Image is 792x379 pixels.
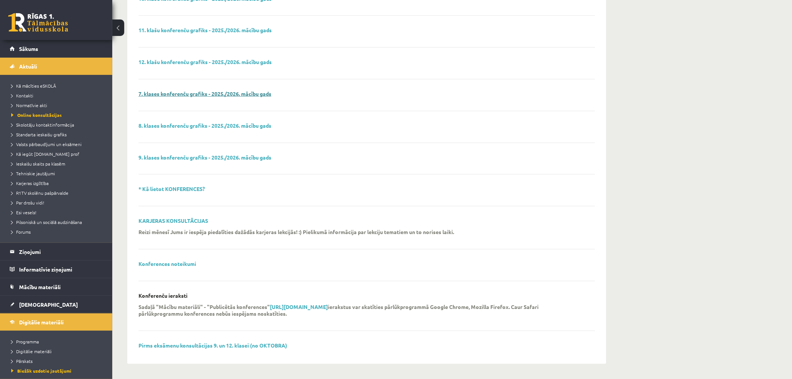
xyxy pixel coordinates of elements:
a: Karjeras izglītība [11,180,105,187]
span: Kā mācīties eSKOLĀ [11,83,56,89]
legend: Ziņojumi [19,243,103,260]
p: Reizi mēnesī Jums ir iespēja piedalīties dažādās karjeras lekcijās! :) [138,228,302,235]
span: Sākums [19,45,38,52]
a: KARJERAS KONSULTĀCIJAS [138,217,208,224]
p: Pielikumā informācija par lekciju tematiem un to norises laiki. [303,228,454,235]
a: [DEMOGRAPHIC_DATA] [10,296,103,313]
a: [URL][DOMAIN_NAME] [270,303,328,310]
a: Pirms eksāmenu konsultācijas 9. un 12. klasei (no OKTOBRA) [138,342,287,349]
span: Karjeras izglītība [11,180,49,186]
legend: Informatīvie ziņojumi [19,261,103,278]
a: Online konsultācijas [11,112,105,118]
a: 12. klašu konferenču grafiks - 2025./2026. mācību gads [138,58,272,65]
a: Ziņojumi [10,243,103,260]
a: Pārskats [11,358,105,364]
span: Valsts pārbaudījumi un eksāmeni [11,141,82,147]
span: Standarta ieskaišu grafiks [11,131,67,137]
a: Par drošu vidi! [11,199,105,206]
span: Programma [11,339,39,345]
a: Ieskaišu skaits pa klasēm [11,160,105,167]
span: Biežāk uzdotie jautājumi [11,368,71,374]
span: [DEMOGRAPHIC_DATA] [19,301,78,308]
span: Forums [11,229,31,235]
a: * Kā lietot KONFERENCES? [138,185,205,192]
a: R1TV skolēnu pašpārvalde [11,189,105,196]
span: Par drošu vidi! [11,200,44,206]
span: Pilsoniskā un sociālā audzināšana [11,219,82,225]
a: Informatīvie ziņojumi [10,261,103,278]
a: Esi vesels! [11,209,105,216]
span: Kā iegūt [DOMAIN_NAME] prof [11,151,79,157]
a: Normatīvie akti [11,102,105,109]
a: Biežāk uzdotie jautājumi [11,367,105,374]
a: Kā mācīties eSKOLĀ [11,82,105,89]
a: Forums [11,228,105,235]
span: Kontakti [11,93,33,98]
a: 8. klases konferenču grafiks - 2025./2026. mācību gads [138,122,271,129]
a: Rīgas 1. Tālmācības vidusskola [8,13,68,32]
a: Standarta ieskaišu grafiks [11,131,105,138]
a: Digitālie materiāli [11,348,105,355]
a: 9. klases konferenču grafiks - 2025./2026. mācību gads [138,154,271,161]
span: Tehniskie jautājumi [11,170,55,176]
a: Sākums [10,40,103,57]
a: Programma [11,338,105,345]
a: Aktuāli [10,58,103,75]
span: Online konsultācijas [11,112,62,118]
span: Digitālie materiāli [19,319,64,325]
a: Valsts pārbaudījumi un eksāmeni [11,141,105,148]
span: Normatīvie akti [11,102,47,108]
a: Pilsoniskā un sociālā audzināšana [11,219,105,225]
a: Tehniskie jautājumi [11,170,105,177]
span: Pārskats [11,358,33,364]
a: 11. klašu konferenču grafiks - 2025./2026. mācību gads [138,27,272,33]
a: Kā iegūt [DOMAIN_NAME] prof [11,151,105,157]
span: Ieskaišu skaits pa klasēm [11,161,65,167]
span: Mācību materiāli [19,284,61,290]
span: Digitālie materiāli [11,348,52,354]
p: Sadaļā "Mācību materiāli" - "Publicētās konferences" ierakstus var skatīties pārlūkprogrammā Goog... [138,303,584,317]
a: Kontakti [11,92,105,99]
span: Esi vesels! [11,209,36,215]
span: Skolotāju kontaktinformācija [11,122,74,128]
a: Mācību materiāli [10,278,103,295]
span: R1TV skolēnu pašpārvalde [11,190,68,196]
span: Aktuāli [19,63,37,70]
a: Konferences noteikumi [138,260,196,267]
a: Skolotāju kontaktinformācija [11,121,105,128]
a: 7. klases konferenču grafiks - 2025./2026. mācību gads [138,90,271,97]
p: Konferenču ieraksti [138,292,188,299]
a: Digitālie materiāli [10,313,103,331]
